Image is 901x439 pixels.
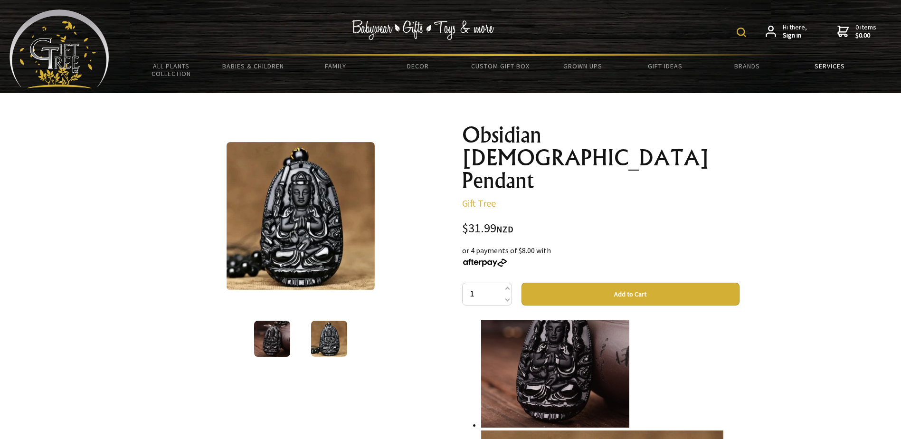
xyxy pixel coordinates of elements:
[294,56,377,76] a: Family
[352,20,494,40] img: Babywear - Gifts - Toys & more
[837,23,876,40] a: 0 items$0.00
[462,222,740,235] div: $31.99
[522,283,740,305] button: Add to Cart
[462,197,496,209] a: Gift Tree
[855,31,876,40] strong: $0.00
[212,56,294,76] a: Babies & Children
[783,23,807,40] span: Hi there,
[377,56,459,76] a: Decor
[462,245,740,267] div: or 4 payments of $8.00 with
[706,56,788,76] a: Brands
[855,23,876,40] span: 0 items
[9,10,109,88] img: Babyware - Gifts - Toys and more...
[737,28,746,37] img: product search
[541,56,624,76] a: Grown Ups
[459,56,541,76] a: Custom Gift Box
[311,321,347,357] img: Obsidian Buddha Pendant
[783,31,807,40] strong: Sign in
[462,124,740,192] h1: Obsidian [DEMOGRAPHIC_DATA] Pendant
[624,56,706,76] a: Gift Ideas
[788,56,871,76] a: Services
[227,142,375,290] img: Obsidian Buddha Pendant
[130,56,212,84] a: All Plants Collection
[766,23,807,40] a: Hi there,Sign in
[462,258,508,267] img: Afterpay
[254,321,290,357] img: Obsidian Buddha Pendant
[496,224,513,235] span: NZD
